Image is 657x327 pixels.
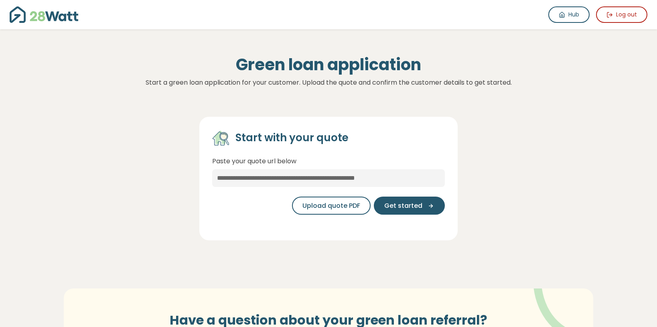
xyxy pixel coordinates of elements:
img: 28Watt [10,6,78,23]
h1: Green loan application [54,55,603,74]
button: Log out [596,6,647,23]
button: Get started [374,197,445,215]
p: Paste your quote url below [212,156,445,167]
p: Start a green loan application for your customer. Upload the quote and confirm the customer detai... [54,77,603,88]
a: Hub [548,6,590,23]
h4: Start with your quote [235,131,349,145]
button: Upload quote PDF [292,197,371,215]
span: Get started [384,201,422,211]
span: Upload quote PDF [302,201,360,211]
